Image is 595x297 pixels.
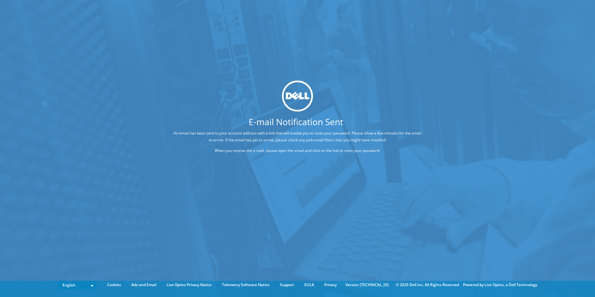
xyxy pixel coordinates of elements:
a: Ads and Email [127,281,161,288]
li: Version [TECHNICAL_ID] [342,281,392,288]
p: An email has been sent to your account address with a link that will enable you to reset your pas... [172,130,423,144]
a: Support [275,281,299,288]
a: Live Optics Privacy Notice [162,281,216,288]
img: dell_svg_logo.svg [282,80,313,111]
h1: E-mail Notification Sent [149,117,443,126]
a: Telemetry Software Notice [217,281,274,288]
a: Privacy [320,281,341,288]
li: Powered by Live Optics, a Dell Technology [463,281,537,288]
p: When you receive the e-mail, please open the email and click on the link to reset your password. [172,147,423,154]
a: Cookies [102,281,126,288]
li: © 2025 Dell Inc. All Rights Reserved [393,281,462,288]
a: EULA [300,281,319,288]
